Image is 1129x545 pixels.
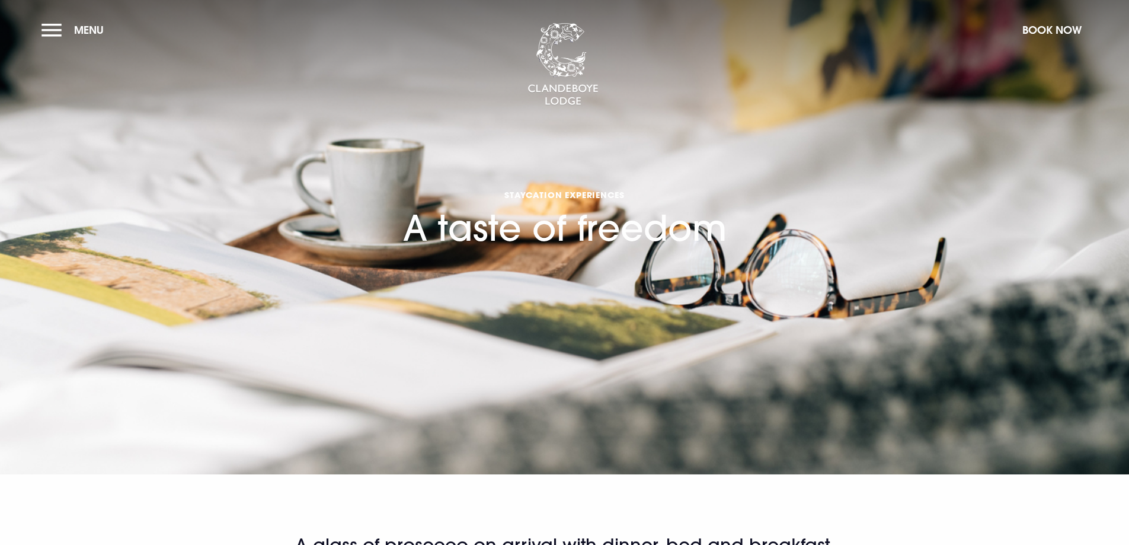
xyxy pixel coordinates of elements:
button: Book Now [1016,17,1088,43]
span: Staycation Experiences [403,189,727,200]
h1: A taste of freedom [403,122,727,248]
img: Clandeboye Lodge [527,23,599,106]
span: Menu [74,23,104,37]
button: Menu [41,17,110,43]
